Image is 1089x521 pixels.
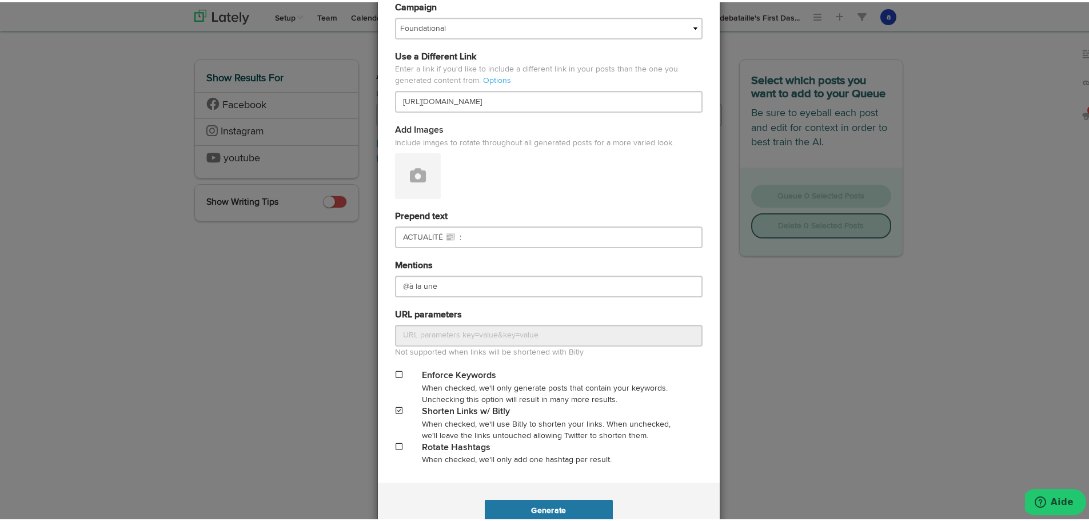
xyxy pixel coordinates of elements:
[422,452,675,463] div: When checked, we'll only add one hashtag per result.
[395,63,678,82] span: Enter a link if you'd like to include a different link in your posts than the one you generated c...
[485,498,612,519] button: Generate
[395,346,584,354] span: Not supported when links will be shortened with Bitly
[395,135,703,151] span: Include images to rotate throughout all generated posts for a more varied look.
[483,74,511,82] a: Options
[1025,487,1086,515] iframe: Ouvre un widget dans lequel vous pouvez trouver plus d’informations
[395,224,703,246] input: Prepend text to start of every post
[422,439,675,452] div: Rotate Hashtags
[395,323,703,344] input: URL parameters key=value&key=value
[395,307,462,320] label: URL parameters
[395,89,703,110] input: Drive traffic to specific link(s)
[422,380,675,403] div: When checked, we'll only generate posts that contain your keywords. Unchecking this option will r...
[422,367,675,380] div: Enforce Keywords
[395,273,703,295] input: Append mentions to every post (include @ for mentions)
[422,403,675,416] div: Shorten Links w/ Bitly
[395,208,448,221] label: Prepend text
[422,416,675,439] div: When checked, we'll use Bitly to shorten your links. When unchecked, we'll leave the links untouc...
[395,257,433,271] label: Mentions
[395,124,444,133] span: Add Images
[395,50,476,59] span: Use a Different Link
